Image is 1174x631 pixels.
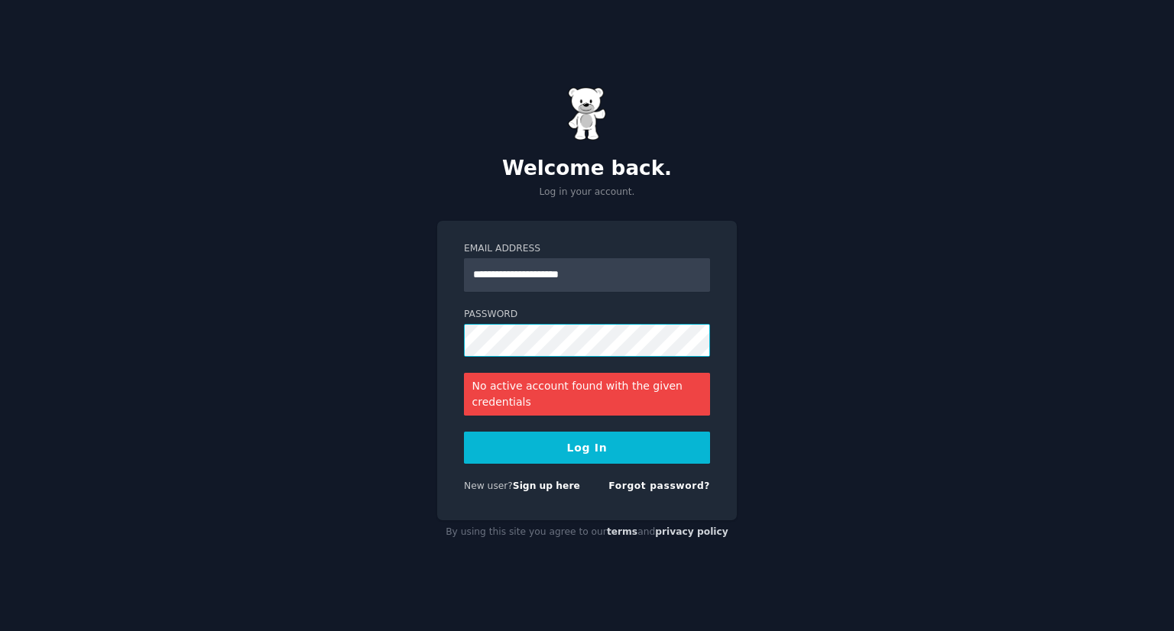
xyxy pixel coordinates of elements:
[607,526,637,537] a: terms
[568,87,606,141] img: Gummy Bear
[608,481,710,491] a: Forgot password?
[464,432,710,464] button: Log In
[513,481,580,491] a: Sign up here
[464,308,710,322] label: Password
[437,157,737,181] h2: Welcome back.
[464,242,710,256] label: Email Address
[437,186,737,199] p: Log in your account.
[655,526,728,537] a: privacy policy
[464,373,710,416] div: No active account found with the given credentials
[437,520,737,545] div: By using this site you agree to our and
[464,481,513,491] span: New user?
